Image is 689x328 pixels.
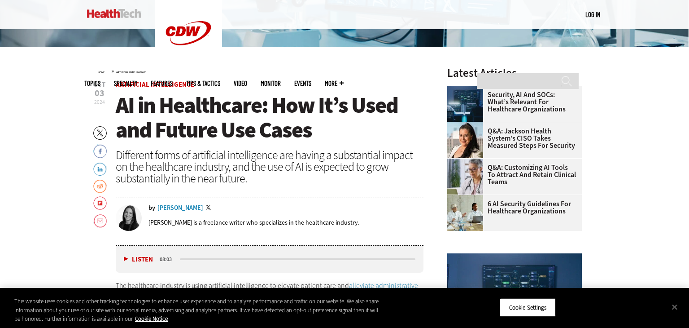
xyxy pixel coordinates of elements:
[447,86,488,93] a: security team in high-tech computer room
[155,59,222,69] a: CDW
[447,164,576,186] a: Q&A: Customizing AI Tools To Attract and Retain Clinical Teams
[116,205,142,231] img: Erin Laviola
[447,122,488,129] a: Connie Barrera
[325,80,344,87] span: More
[447,86,483,122] img: security team in high-tech computer room
[116,149,423,184] div: Different forms of artificial intelligence are having a substantial impact on the healthcare indu...
[665,297,685,317] button: Close
[84,80,100,87] span: Topics
[87,9,141,18] img: Home
[447,128,576,149] a: Q&A: Jackson Health System’s CISO Takes Measured Steps for Security
[124,256,153,263] button: Listen
[294,80,311,87] a: Events
[447,195,488,202] a: Doctors meeting in the office
[148,205,155,211] span: by
[186,80,220,87] a: Tips & Tactics
[500,298,556,317] button: Cookie Settings
[447,159,483,195] img: doctor on laptop
[148,218,359,227] p: [PERSON_NAME] is a freelance writer who specializes in the healthcare industry.
[447,195,483,231] img: Doctors meeting in the office
[158,255,179,263] div: duration
[114,80,137,87] span: Specialty
[116,246,423,273] div: media player
[447,122,483,158] img: Connie Barrera
[151,80,173,87] a: Features
[447,67,582,79] h3: Latest Articles
[205,205,214,212] a: Twitter
[585,10,600,19] div: User menu
[447,159,488,166] a: doctor on laptop
[447,91,576,113] a: Security, AI and SOCs: What’s Relevant for Healthcare Organizations
[14,297,379,324] div: This website uses cookies and other tracking technologies to enhance user experience and to analy...
[447,200,576,215] a: 6 AI Security Guidelines for Healthcare Organizations
[116,280,423,315] p: The healthcare industry is using artificial intelligence to elevate patient care and on a wide sc...
[116,90,398,145] span: AI in Healthcare: How It’s Used and Future Use Cases
[94,98,105,106] span: 2024
[261,80,281,87] a: MonITor
[157,205,203,211] a: [PERSON_NAME]
[234,80,247,87] a: Video
[135,315,168,323] a: More information about your privacy
[585,10,600,18] a: Log in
